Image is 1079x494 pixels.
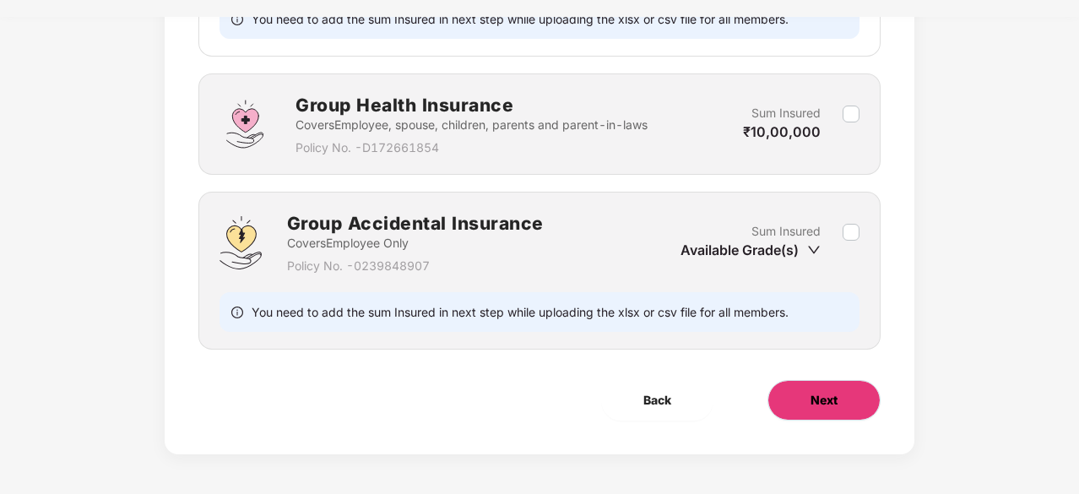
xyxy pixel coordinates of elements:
[680,241,821,259] div: Available Grade(s)
[811,391,838,410] span: Next
[767,380,881,421] button: Next
[643,391,671,410] span: Back
[287,257,544,275] p: Policy No. - 0239848907
[231,304,243,320] span: info-circle
[287,209,544,237] h2: Group Accidental Insurance
[601,380,713,421] button: Back
[743,123,821,140] span: ₹10,00,000
[220,99,270,149] img: svg+xml;base64,PHN2ZyBpZD0iR3JvdXBfSGVhbHRoX0luc3VyYW5jZSIgZGF0YS1uYW1lPSJHcm91cCBIZWFsdGggSW5zdX...
[807,243,821,257] span: down
[231,11,243,27] span: info-circle
[220,216,261,269] img: svg+xml;base64,PHN2ZyB4bWxucz0iaHR0cDovL3d3dy53My5vcmcvMjAwMC9zdmciIHdpZHRoPSI0OS4zMjEiIGhlaWdodD...
[296,116,648,134] p: Covers Employee, spouse, children, parents and parent-in-laws
[751,104,821,122] p: Sum Insured
[252,11,789,27] span: You need to add the sum Insured in next step while uploading the xlsx or csv file for all members.
[751,222,821,241] p: Sum Insured
[287,234,544,252] p: Covers Employee Only
[296,138,648,157] p: Policy No. - D172661854
[252,304,789,320] span: You need to add the sum Insured in next step while uploading the xlsx or csv file for all members.
[296,91,648,119] h2: Group Health Insurance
